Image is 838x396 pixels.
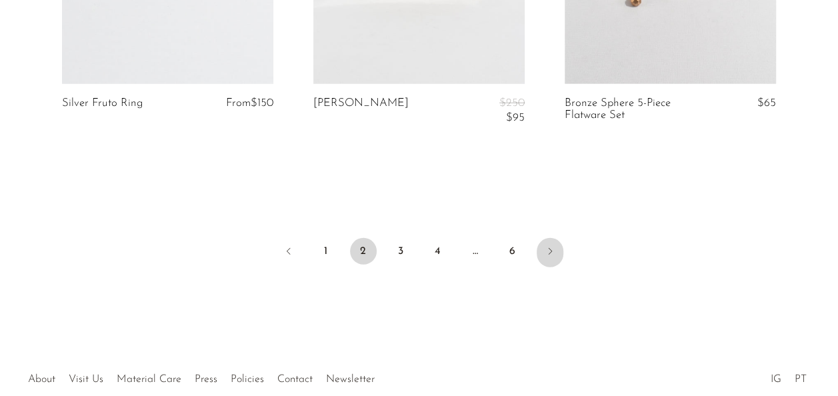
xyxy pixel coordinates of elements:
[757,97,776,109] span: $65
[275,238,302,267] a: Previous
[795,374,807,385] a: PT
[462,238,489,265] span: …
[28,374,55,385] a: About
[277,374,313,385] a: Contact
[62,97,143,109] a: Silver Fruto Ring
[218,97,273,109] div: From
[251,97,273,109] span: $150
[117,374,181,385] a: Material Care
[350,238,377,265] span: 2
[425,238,451,265] a: 4
[21,363,381,389] ul: Quick links
[764,363,813,389] ul: Social Medias
[537,238,563,267] a: Next
[506,112,525,123] span: $95
[313,97,409,125] a: [PERSON_NAME]
[69,374,103,385] a: Visit Us
[499,238,526,265] a: 6
[313,238,339,265] a: 1
[387,238,414,265] a: 3
[231,374,264,385] a: Policies
[499,97,525,109] span: $250
[195,374,217,385] a: Press
[771,374,781,385] a: IG
[565,97,705,122] a: Bronze Sphere 5-Piece Flatware Set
